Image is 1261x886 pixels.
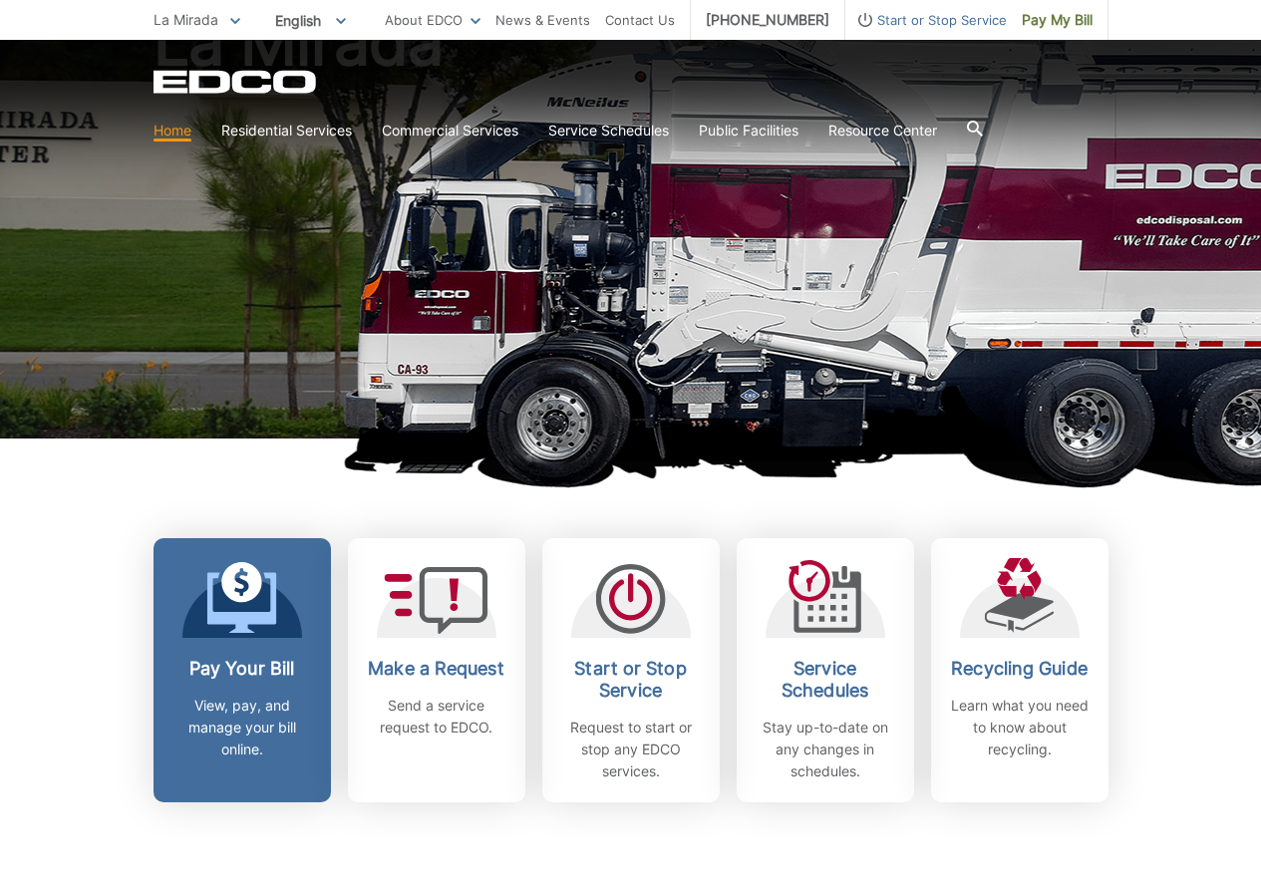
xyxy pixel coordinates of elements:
h2: Make a Request [363,658,510,680]
a: About EDCO [385,9,480,31]
span: Pay My Bill [1022,9,1093,31]
a: Residential Services [221,120,352,142]
a: Public Facilities [699,120,798,142]
a: EDCD logo. Return to the homepage. [154,70,319,94]
a: Recycling Guide Learn what you need to know about recycling. [931,538,1108,802]
a: News & Events [495,9,590,31]
a: Make a Request Send a service request to EDCO. [348,538,525,802]
a: Resource Center [828,120,937,142]
h2: Recycling Guide [946,658,1094,680]
p: View, pay, and manage your bill online. [168,695,316,760]
a: Commercial Services [382,120,518,142]
a: Service Schedules Stay up-to-date on any changes in schedules. [737,538,914,802]
p: Send a service request to EDCO. [363,695,510,738]
p: Request to start or stop any EDCO services. [557,717,705,782]
a: Contact Us [605,9,675,31]
h1: La Mirada [154,10,1108,447]
h2: Service Schedules [752,658,899,702]
h2: Pay Your Bill [168,658,316,680]
p: Learn what you need to know about recycling. [946,695,1094,760]
span: La Mirada [154,11,218,28]
a: Pay Your Bill View, pay, and manage your bill online. [154,538,331,802]
a: Home [154,120,191,142]
p: Stay up-to-date on any changes in schedules. [752,717,899,782]
a: Service Schedules [548,120,669,142]
h2: Start or Stop Service [557,658,705,702]
span: English [260,4,361,37]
